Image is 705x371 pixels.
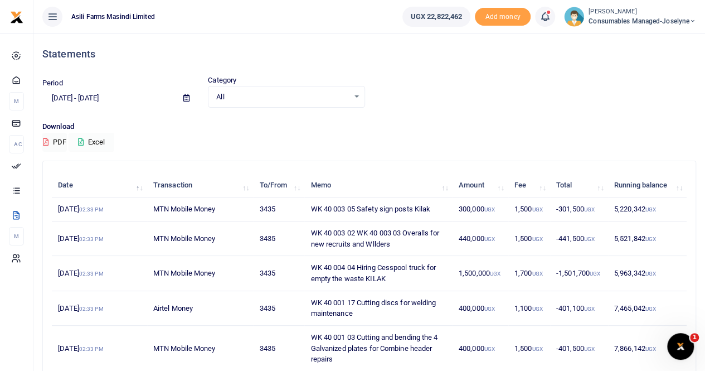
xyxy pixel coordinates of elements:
th: Transaction: activate to sort column ascending [147,174,254,197]
label: Period [42,78,63,89]
span: All [216,91,348,103]
td: 5,521,842 [608,221,687,256]
span: Asili Farms Masindi Limited [67,12,159,22]
small: UGX [645,306,656,312]
th: Running balance: activate to sort column ascending [608,174,687,197]
td: 400,000 [453,291,508,326]
td: MTN Mobile Money [147,197,254,221]
small: UGX [645,236,656,242]
td: 440,000 [453,221,508,256]
td: 3435 [253,221,304,256]
small: UGX [532,346,542,352]
td: 1,100 [508,291,550,326]
td: -441,500 [550,221,608,256]
td: 7,465,042 [608,291,687,326]
td: -1,501,700 [550,256,608,291]
small: UGX [584,346,595,352]
td: 1,500 [508,221,550,256]
small: 02:33 PM [79,236,104,242]
td: 3435 [253,256,304,291]
small: UGX [484,206,495,213]
td: 5,220,342 [608,197,687,221]
td: 3435 [253,197,304,221]
td: 1,700 [508,256,550,291]
td: WK 40 003 05 Safety sign posts Kilak [304,197,452,221]
a: UGX 22,822,462 [402,7,470,27]
small: UGX [590,271,600,277]
small: 02:33 PM [79,306,104,312]
small: 02:33 PM [79,271,104,277]
iframe: Intercom live chat [667,333,694,360]
label: Category [208,75,236,86]
th: Total: activate to sort column ascending [550,174,608,197]
span: Consumables managed-Joselyne [589,16,696,26]
td: Airtel Money [147,291,254,326]
input: select period [42,89,174,108]
li: M [9,92,24,110]
li: M [9,227,24,245]
h4: Statements [42,48,696,60]
img: logo-small [10,11,23,24]
td: WK 40 001 17 Cutting discs for welding maintenance [304,291,452,326]
small: UGX [584,206,595,213]
td: -301,500 [550,197,608,221]
td: 1,500 [508,197,550,221]
th: Amount: activate to sort column ascending [453,174,508,197]
button: Excel [69,133,114,152]
small: UGX [532,206,542,213]
small: UGX [532,271,542,277]
small: UGX [645,271,656,277]
small: UGX [645,346,656,352]
li: Toup your wallet [475,8,531,26]
td: [DATE] [52,256,147,291]
span: UGX 22,822,462 [411,11,462,22]
span: 1 [690,333,699,342]
td: [DATE] [52,197,147,221]
a: profile-user [PERSON_NAME] Consumables managed-Joselyne [564,7,696,27]
td: [DATE] [52,291,147,326]
th: Date: activate to sort column descending [52,174,147,197]
td: [DATE] [52,221,147,256]
small: UGX [645,206,656,213]
td: MTN Mobile Money [147,221,254,256]
td: MTN Mobile Money [147,256,254,291]
td: WK 40 004 04 Hiring Cesspool truck for empty the waste KILAK [304,256,452,291]
li: Wallet ballance [398,7,475,27]
td: -401,100 [550,291,608,326]
th: To/From: activate to sort column ascending [253,174,304,197]
small: 02:33 PM [79,206,104,213]
small: UGX [484,306,495,312]
th: Memo: activate to sort column ascending [304,174,452,197]
img: profile-user [564,7,584,27]
a: Add money [475,12,531,20]
small: UGX [532,236,542,242]
li: Ac [9,135,24,153]
small: UGX [490,271,500,277]
td: 1,500,000 [453,256,508,291]
small: UGX [584,306,595,312]
td: 5,963,342 [608,256,687,291]
a: logo-small logo-large logo-large [10,12,23,21]
td: 300,000 [453,197,508,221]
td: 3435 [253,291,304,326]
small: UGX [584,236,595,242]
small: UGX [484,236,495,242]
th: Fee: activate to sort column ascending [508,174,550,197]
td: WK 40 003 02 WK 40 003 03 Overalls for new recruits and Wllders [304,221,452,256]
p: Download [42,121,696,133]
small: UGX [532,306,542,312]
small: 02:33 PM [79,346,104,352]
small: [PERSON_NAME] [589,7,696,17]
button: PDF [42,133,67,152]
small: UGX [484,346,495,352]
span: Add money [475,8,531,26]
